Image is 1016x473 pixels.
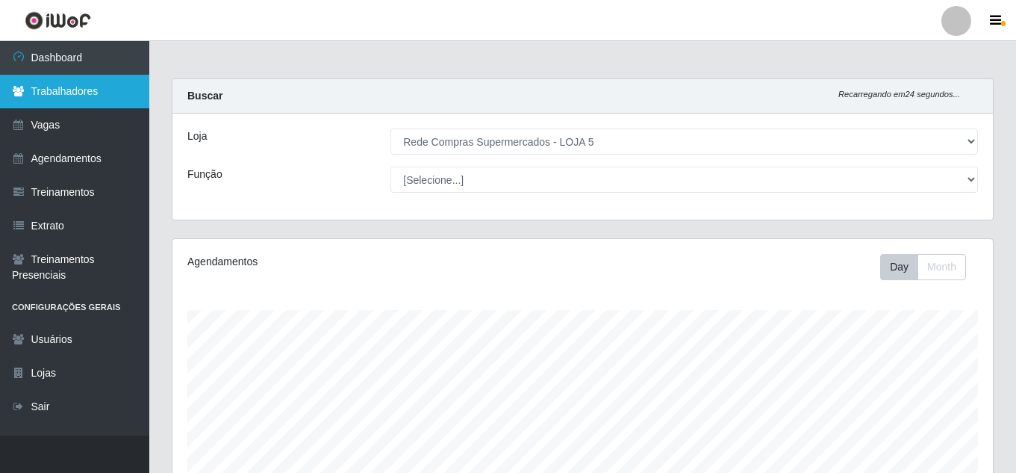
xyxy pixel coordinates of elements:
div: Toolbar with button groups [880,254,978,280]
div: Agendamentos [187,254,504,270]
div: First group [880,254,966,280]
strong: Buscar [187,90,222,102]
label: Função [187,167,222,182]
i: Recarregando em 24 segundos... [838,90,960,99]
label: Loja [187,129,207,144]
button: Day [880,254,918,280]
button: Month [917,254,966,280]
img: CoreUI Logo [25,11,91,30]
